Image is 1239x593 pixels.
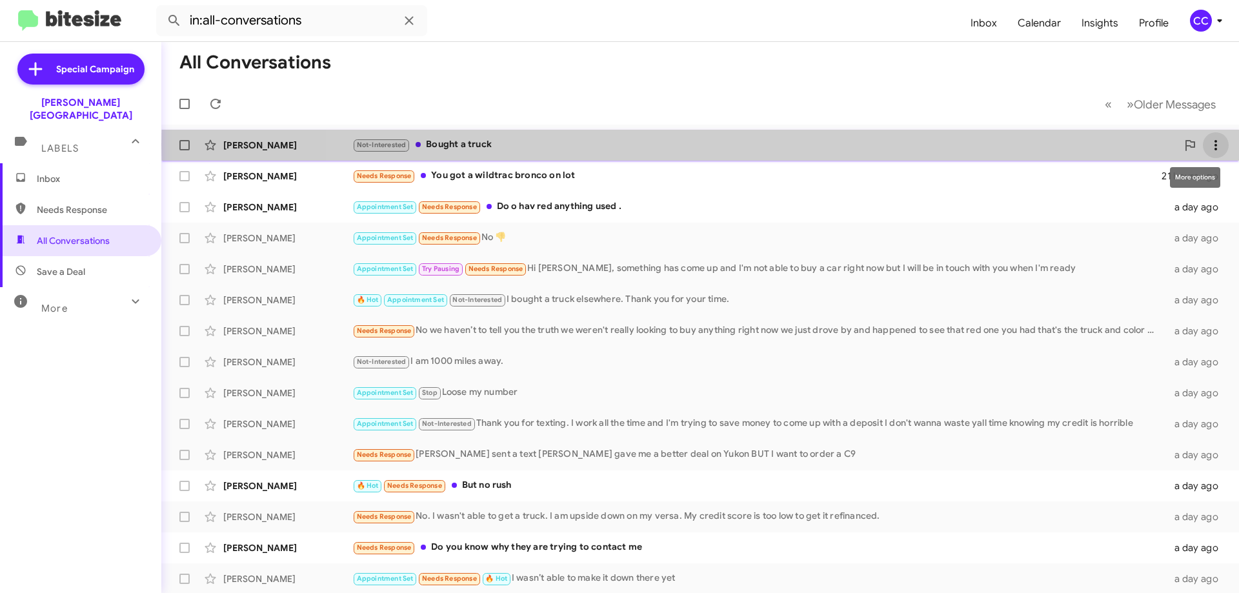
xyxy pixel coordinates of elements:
[223,387,352,399] div: [PERSON_NAME]
[37,265,85,278] span: Save a Deal
[1170,167,1220,188] div: More options
[387,296,444,304] span: Appointment Set
[1105,96,1112,112] span: «
[223,170,352,183] div: [PERSON_NAME]
[1167,572,1229,585] div: a day ago
[223,201,352,214] div: [PERSON_NAME]
[352,540,1167,555] div: Do you know why they are trying to contact me
[1167,201,1229,214] div: a day ago
[1167,417,1229,430] div: a day ago
[352,509,1167,524] div: No. I wasn't able to get a truck. I am upside down on my versa. My credit score is too low to get...
[223,417,352,430] div: [PERSON_NAME]
[223,139,352,152] div: [PERSON_NAME]
[1167,263,1229,276] div: a day ago
[422,388,438,397] span: Stop
[1097,91,1120,117] button: Previous
[223,263,352,276] div: [PERSON_NAME]
[357,141,407,149] span: Not-Interested
[422,419,472,428] span: Not-Interested
[37,234,110,247] span: All Conversations
[357,543,412,552] span: Needs Response
[357,234,414,242] span: Appointment Set
[1129,5,1179,42] a: Profile
[17,54,145,85] a: Special Campaign
[352,385,1167,400] div: Loose my number
[422,574,477,583] span: Needs Response
[223,479,352,492] div: [PERSON_NAME]
[1167,479,1229,492] div: a day ago
[357,327,412,335] span: Needs Response
[352,261,1167,276] div: Hi [PERSON_NAME], something has come up and I'm not able to buy a car right now but I will be in ...
[1134,97,1216,112] span: Older Messages
[357,419,414,428] span: Appointment Set
[1127,96,1134,112] span: »
[1167,448,1229,461] div: a day ago
[485,574,507,583] span: 🔥 Hot
[352,323,1167,338] div: No we haven’t to tell you the truth we weren't really looking to buy anything right now we just d...
[468,265,523,273] span: Needs Response
[960,5,1007,42] a: Inbox
[352,292,1167,307] div: I bought a truck elsewhere. Thank you for your time.
[1071,5,1129,42] a: Insights
[352,416,1167,431] div: Thank you for texting. I work all the time and I'm trying to save money to come up with a deposit...
[352,230,1167,245] div: No 👎
[357,357,407,366] span: Not-Interested
[41,303,68,314] span: More
[357,512,412,521] span: Needs Response
[452,296,502,304] span: Not-Interested
[1167,294,1229,307] div: a day ago
[422,234,477,242] span: Needs Response
[357,203,414,211] span: Appointment Set
[357,265,414,273] span: Appointment Set
[179,52,331,73] h1: All Conversations
[357,450,412,459] span: Needs Response
[357,172,412,180] span: Needs Response
[352,478,1167,493] div: But no rush
[357,481,379,490] span: 🔥 Hot
[352,571,1167,586] div: I wasn’t able to make it down there yet
[1179,10,1225,32] button: CC
[422,265,459,273] span: Try Pausing
[1167,356,1229,368] div: a day ago
[387,481,442,490] span: Needs Response
[1119,91,1224,117] button: Next
[223,448,352,461] div: [PERSON_NAME]
[223,232,352,245] div: [PERSON_NAME]
[223,572,352,585] div: [PERSON_NAME]
[223,541,352,554] div: [PERSON_NAME]
[357,388,414,397] span: Appointment Set
[352,199,1167,214] div: Do o hav red anything used .
[223,325,352,337] div: [PERSON_NAME]
[41,143,79,154] span: Labels
[1167,325,1229,337] div: a day ago
[56,63,134,75] span: Special Campaign
[352,168,1162,183] div: You got a wildtrac bronco on lot
[352,137,1177,152] div: Bought a truck
[1167,387,1229,399] div: a day ago
[352,354,1167,369] div: I am 1000 miles away.
[1167,232,1229,245] div: a day ago
[223,294,352,307] div: [PERSON_NAME]
[357,574,414,583] span: Appointment Set
[357,296,379,304] span: 🔥 Hot
[352,447,1167,462] div: [PERSON_NAME] sent a text [PERSON_NAME] gave me a better deal on Yukon BUT I want to order a C9
[1007,5,1071,42] a: Calendar
[1190,10,1212,32] div: CC
[156,5,427,36] input: Search
[1098,91,1224,117] nav: Page navigation example
[37,203,146,216] span: Needs Response
[1167,510,1229,523] div: a day ago
[1167,541,1229,554] div: a day ago
[223,356,352,368] div: [PERSON_NAME]
[37,172,146,185] span: Inbox
[422,203,477,211] span: Needs Response
[223,510,352,523] div: [PERSON_NAME]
